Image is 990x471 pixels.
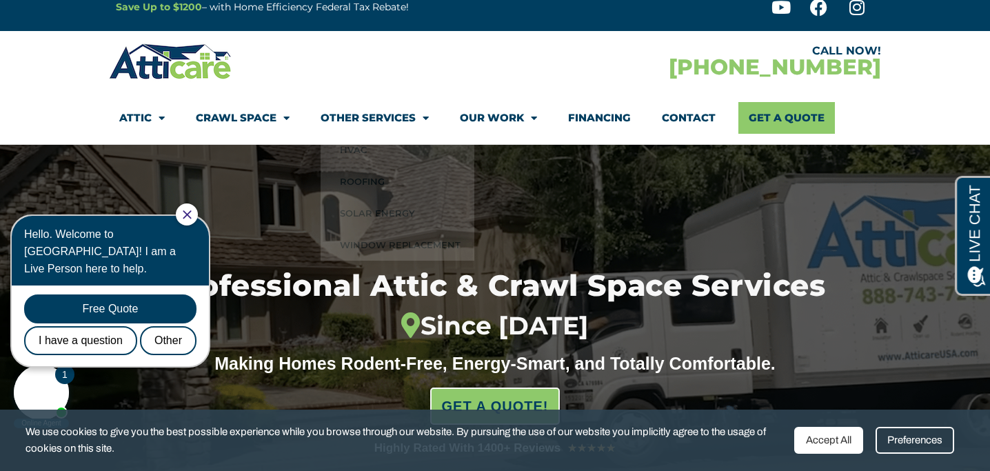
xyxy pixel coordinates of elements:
[26,423,785,457] span: We use cookies to give you the best possible experience while you browse through our website. By ...
[430,388,560,425] a: GET A QUOTE!
[196,102,290,134] a: Crawl Space
[321,102,429,134] a: Other Services
[321,229,474,261] a: Window Replacement
[17,92,190,121] div: Free Quote
[321,197,474,229] a: Solar Energy
[169,1,191,23] div: Close Chat
[794,427,863,454] div: Accept All
[460,102,537,134] a: Our Work
[662,102,716,134] a: Contact
[321,166,474,197] a: Roofing
[876,427,954,454] div: Preferences
[133,124,190,153] div: Other
[17,23,190,75] div: Hello. Welcome to [GEOGRAPHIC_DATA]! I am a Live Person here to help.
[321,134,474,261] ul: Other Services
[442,392,549,420] span: GET A QUOTE!
[7,202,228,430] iframe: Chat Invitation
[568,102,631,134] a: Financing
[321,134,474,166] a: HVAC
[97,271,894,341] h1: Professional Attic & Crawl Space Services
[34,11,111,28] span: Opens a chat window
[119,102,871,134] nav: Menu
[738,102,835,134] a: Get A Quote
[495,46,881,57] div: CALL NOW!
[176,8,185,17] a: Close Chat
[116,1,202,13] a: Save Up to $1200
[97,312,894,341] div: Since [DATE]
[7,217,62,226] div: Online Agent
[17,124,130,153] div: I have a question
[188,353,802,374] div: Making Homes Rodent-Free, Energy-Smart, and Totally Comfortable.
[119,102,165,134] a: Attic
